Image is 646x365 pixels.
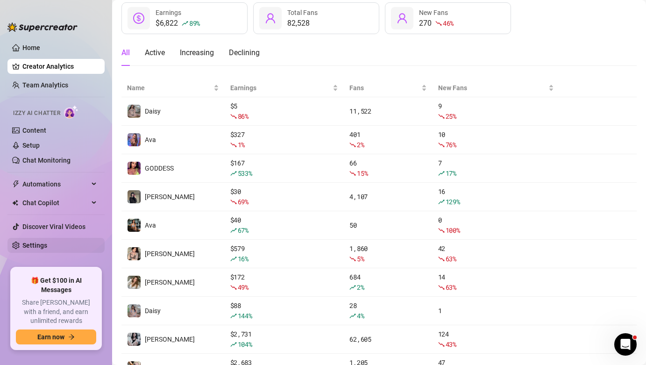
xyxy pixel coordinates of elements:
[230,113,237,120] span: fall
[145,165,174,172] span: GODDESS
[349,158,426,179] div: 66
[349,313,356,319] span: rise
[230,301,339,321] div: $ 88
[349,129,426,150] div: 401
[265,13,276,24] span: user
[145,307,161,315] span: Daisy
[438,158,554,179] div: 7
[349,272,426,293] div: 684
[37,333,64,341] span: Earn now
[438,341,445,348] span: fall
[446,169,456,178] span: 17 %
[128,133,141,146] img: Ava
[438,256,445,262] span: fall
[438,215,554,236] div: 0
[128,333,141,346] img: Sadie
[180,47,214,58] div: Increasing
[419,18,454,29] div: 270
[230,215,339,236] div: $ 40
[182,20,188,27] span: rise
[438,199,445,205] span: rise
[438,142,445,148] span: fall
[230,101,339,122] div: $ 5
[12,180,20,188] span: thunderbolt
[614,333,637,356] iframe: Intercom live chat
[287,18,318,29] div: 82,528
[22,44,40,51] a: Home
[438,83,547,93] span: New Fans
[145,279,195,286] span: [PERSON_NAME]
[238,169,252,178] span: 533 %
[438,272,554,293] div: 14
[349,256,356,262] span: fall
[156,18,200,29] div: $6,822
[145,193,195,200] span: [PERSON_NAME]
[128,276,141,289] img: Paige
[349,334,426,344] div: 62,605
[230,158,339,179] div: $ 167
[230,170,237,177] span: rise
[230,341,237,348] span: rise
[230,129,339,150] div: $ 327
[22,81,68,89] a: Team Analytics
[127,83,212,93] span: Name
[133,13,144,24] span: dollar-circle
[7,22,78,32] img: logo-BBDzfeDw.svg
[230,83,331,93] span: Earnings
[16,329,96,344] button: Earn nowarrow-right
[349,192,426,202] div: 4,107
[438,113,445,120] span: fall
[349,83,419,93] span: Fans
[446,112,456,121] span: 25 %
[438,329,554,350] div: 124
[12,200,18,206] img: Chat Copilot
[344,79,432,97] th: Fans
[446,340,456,349] span: 43 %
[189,19,200,28] span: 89 %
[349,142,356,148] span: fall
[438,306,554,316] div: 1
[145,222,156,229] span: Ava
[230,142,237,148] span: fall
[349,301,426,321] div: 28
[287,9,318,16] span: Total Fans
[238,340,252,349] span: 104 %
[22,127,46,134] a: Content
[229,47,260,58] div: Declining
[238,197,248,206] span: 69 %
[357,169,368,178] span: 15 %
[397,13,408,24] span: user
[121,47,130,58] div: All
[145,107,161,115] span: Daisy
[22,142,40,149] a: Setup
[230,284,237,291] span: fall
[128,304,141,317] img: Daisy
[230,272,339,293] div: $ 172
[357,283,364,292] span: 2 %
[357,311,364,320] span: 4 %
[438,170,445,177] span: rise
[446,254,456,263] span: 63 %
[238,283,248,292] span: 49 %
[438,284,445,291] span: fall
[230,243,339,264] div: $ 579
[446,283,456,292] span: 63 %
[349,284,356,291] span: rise
[438,129,554,150] div: 10
[16,276,96,294] span: 🎁 Get $100 in AI Messages
[238,226,248,235] span: 67 %
[349,220,426,230] div: 50
[121,79,225,97] th: Name
[225,79,344,97] th: Earnings
[433,79,560,97] th: New Fans
[230,227,237,234] span: rise
[238,254,248,263] span: 16 %
[13,109,60,118] span: Izzy AI Chatter
[438,227,445,234] span: fall
[68,334,75,340] span: arrow-right
[145,250,195,258] span: [PERSON_NAME]
[22,242,47,249] a: Settings
[238,140,245,149] span: 1 %
[446,226,460,235] span: 100 %
[22,195,89,210] span: Chat Copilot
